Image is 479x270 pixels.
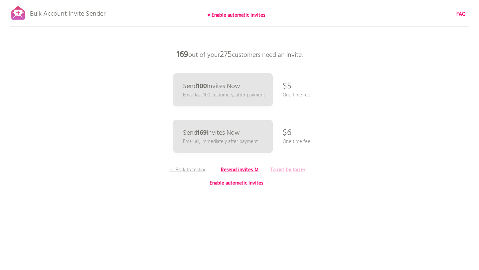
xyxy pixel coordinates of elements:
[283,76,291,96] p: $5
[456,11,466,18] a: FAQ
[163,166,213,174] p: ← Back to testing
[220,48,232,62] span: 275
[456,10,466,18] b: FAQ
[140,45,339,65] p: out of your customers need an invite.
[173,73,273,106] a: Send100Invites Now Email last 100 customers, after payment
[183,91,265,99] p: Email last 100 customers, after payment
[173,120,273,153] a: Send169Invites Now Email all, immediately after payment
[221,166,258,174] b: Resend invites ↻
[210,179,269,187] b: Enable automatic invites →
[183,83,240,90] p: Send Invites Now
[183,130,240,136] p: Send Invites Now
[197,81,207,92] b: 100
[30,4,105,21] p: Bulk Account Invite Sender
[270,166,305,174] b: Target by tag ↦
[283,91,310,99] p: One time fee
[177,48,188,62] b: 169
[283,138,310,145] p: One time fee
[197,128,207,138] b: 169
[283,123,291,143] p: $6
[183,138,258,145] p: Email all, immediately after payment
[208,11,272,19] b: ♥ Enable automatic invites →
